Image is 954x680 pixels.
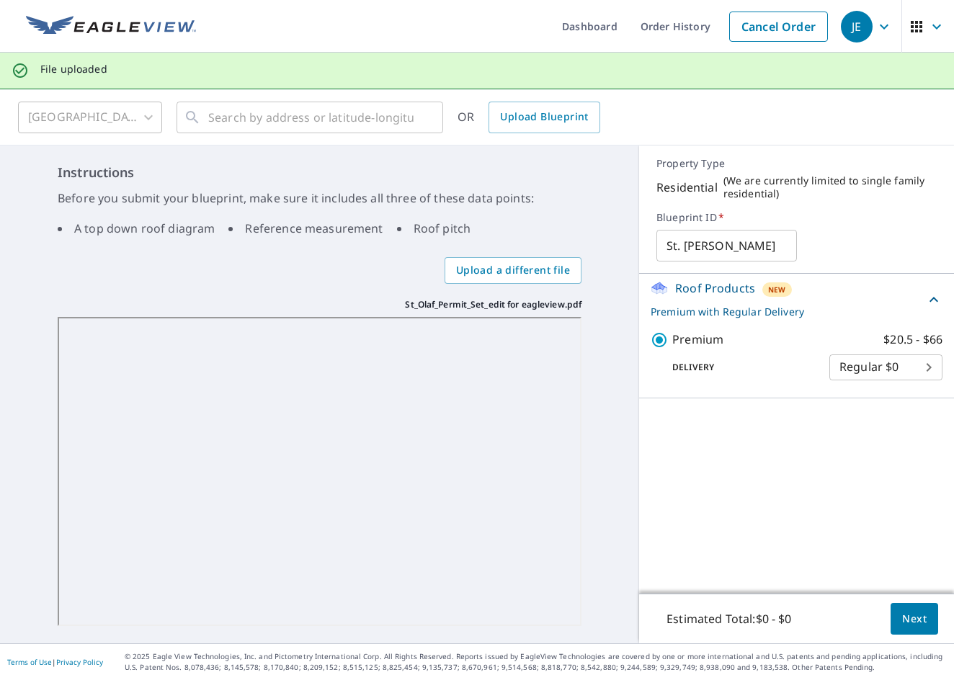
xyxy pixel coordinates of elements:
[40,63,107,76] p: File uploaded
[489,102,599,133] a: Upload Blueprint
[500,108,588,126] span: Upload Blueprint
[26,16,196,37] img: EV Logo
[768,284,786,295] span: New
[655,603,803,635] p: Estimated Total: $0 - $0
[208,97,414,138] input: Search by address or latitude-longitude
[729,12,828,42] a: Cancel Order
[651,279,942,319] div: Roof ProductsNewPremium with Regular Delivery
[228,220,383,237] li: Reference measurement
[723,174,937,200] p: ( We are currently limited to single family residential )
[58,189,581,207] p: Before you submit your blueprint, make sure it includes all three of these data points:
[56,657,103,667] a: Privacy Policy
[7,657,52,667] a: Terms of Use
[18,97,162,138] div: [GEOGRAPHIC_DATA]
[656,179,718,196] p: Residential
[883,331,942,349] p: $20.5 - $66
[125,651,947,673] p: © 2025 Eagle View Technologies, Inc. and Pictometry International Corp. All Rights Reserved. Repo...
[656,157,937,170] p: Property Type
[58,163,581,182] h6: Instructions
[405,298,581,311] p: St_Olaf_Permit_Set_edit for eagleview.pdf
[675,279,755,297] p: Roof Products
[841,11,873,42] div: JE
[651,361,829,374] p: Delivery
[672,331,723,349] p: Premium
[458,102,600,133] div: OR
[7,658,103,666] p: |
[651,304,925,319] p: Premium with Regular Delivery
[445,257,581,284] label: Upload a different file
[656,211,937,224] label: Blueprint ID
[58,317,581,627] iframe: St_Olaf_Permit_Set_edit for eagleview.pdf
[58,220,215,237] li: A top down roof diagram
[397,220,471,237] li: Roof pitch
[829,347,942,388] div: Regular $0
[456,261,570,279] span: Upload a different file
[902,610,927,628] span: Next
[891,603,938,635] button: Next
